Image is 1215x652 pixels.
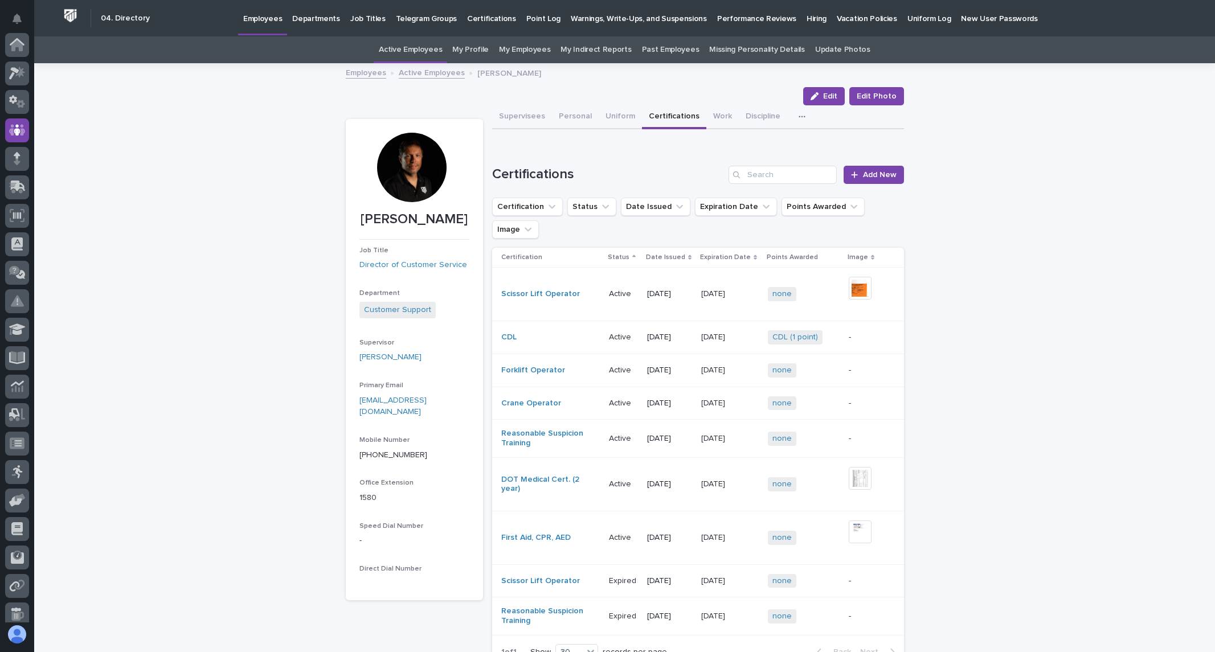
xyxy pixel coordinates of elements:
tr: CDL ActiveActive [DATE][DATE][DATE] CDL (1 point) - [492,321,904,354]
p: [DATE] [647,533,693,543]
p: Date Issued [646,251,685,264]
a: Customer Support [364,304,431,316]
a: Scissor Lift Operator [501,576,580,586]
p: [DATE] [647,333,693,342]
button: Image [492,220,539,239]
p: Active [609,363,633,375]
p: [DATE] [647,434,693,444]
a: Missing Personality Details [709,36,805,63]
span: Mobile Number [359,437,410,444]
tr: Crane Operator ActiveActive [DATE][DATE][DATE] none - [492,387,904,420]
tr: Scissor Lift Operator ActiveActive [DATE][DATE][DATE] none [492,268,904,321]
a: none [772,289,792,299]
button: Edit Photo [849,87,904,105]
h2: 04. Directory [101,14,150,23]
p: Active [609,330,633,342]
p: 1580 [359,492,469,504]
span: Office Extension [359,479,414,486]
a: none [772,612,792,621]
a: none [772,399,792,408]
p: - [849,399,886,408]
span: Supervisor [359,339,394,346]
p: Status [608,251,629,264]
a: DOT Medical Cert. (2 year) [501,475,596,494]
p: [DATE] [701,396,727,408]
span: Department [359,290,400,297]
input: Search [729,166,837,184]
p: - [849,576,886,586]
p: [DATE] [647,289,693,299]
a: Update Photos [815,36,870,63]
button: Notifications [5,7,29,31]
a: Scissor Lift Operator [501,289,580,299]
p: [PERSON_NAME] [359,211,469,228]
p: [DATE] [647,399,693,408]
button: Edit [803,87,845,105]
a: [PERSON_NAME] [359,351,422,363]
p: Certification [501,251,542,264]
a: none [772,533,792,543]
span: Add New [863,171,897,179]
a: Past Employees [642,36,699,63]
tr: DOT Medical Cert. (2 year) ActiveActive [DATE][DATE][DATE] none [492,457,904,511]
p: Active [609,432,633,444]
p: Active [609,531,633,543]
p: - [849,612,886,621]
p: [DATE] [701,363,727,375]
a: [PHONE_NUMBER] [359,451,427,459]
a: Employees [346,65,386,79]
img: Workspace Logo [60,5,81,26]
a: none [772,479,792,489]
a: My Profile [452,36,489,63]
button: Work [706,105,739,129]
span: Speed Dial Number [359,523,423,530]
button: Certification [492,198,563,216]
a: Add New [844,166,903,184]
button: Status [567,198,616,216]
button: Supervisees [492,105,552,129]
a: Director of Customer Service [359,259,467,271]
span: Edit [823,92,837,100]
p: [DATE] [701,330,727,342]
a: Forklift Operator [501,366,565,375]
p: - [849,434,886,444]
p: [DATE] [647,479,693,489]
tr: Reasonable Suspicion Training ActiveActive [DATE][DATE][DATE] none - [492,420,904,458]
h1: Certifications [492,166,725,183]
span: Edit Photo [857,91,897,102]
button: Uniform [599,105,642,129]
p: [DATE] [647,576,693,586]
p: - [849,333,886,342]
p: [DATE] [701,531,727,543]
span: Direct Dial Number [359,565,422,572]
p: Image [848,251,868,264]
p: [DATE] [701,432,727,444]
a: none [772,434,792,444]
p: Expired [609,574,639,586]
p: Active [609,287,633,299]
a: Active Employees [399,65,465,79]
button: Points Awarded [782,198,865,216]
tr: Forklift Operator ActiveActive [DATE][DATE][DATE] none - [492,354,904,387]
p: Expiration Date [700,251,751,264]
button: Discipline [739,105,787,129]
p: - [849,366,886,375]
div: Notifications [14,14,29,32]
button: users-avatar [5,622,29,646]
button: Date Issued [621,198,690,216]
a: Active Employees [379,36,442,63]
a: CDL [501,333,517,342]
a: [EMAIL_ADDRESS][DOMAIN_NAME] [359,396,427,416]
p: [DATE] [701,477,727,489]
a: none [772,366,792,375]
a: none [772,576,792,586]
tr: Reasonable Suspicion Training ExpiredExpired [DATE][DATE][DATE] none - [492,597,904,635]
a: Reasonable Suspicion Training [501,606,596,626]
tr: First Aid, CPR, AED ActiveActive [DATE][DATE][DATE] none [492,511,904,564]
p: Active [609,477,633,489]
p: Expired [609,609,639,621]
p: [DATE] [701,609,727,621]
a: CDL (1 point) [772,333,818,342]
button: Certifications [642,105,706,129]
